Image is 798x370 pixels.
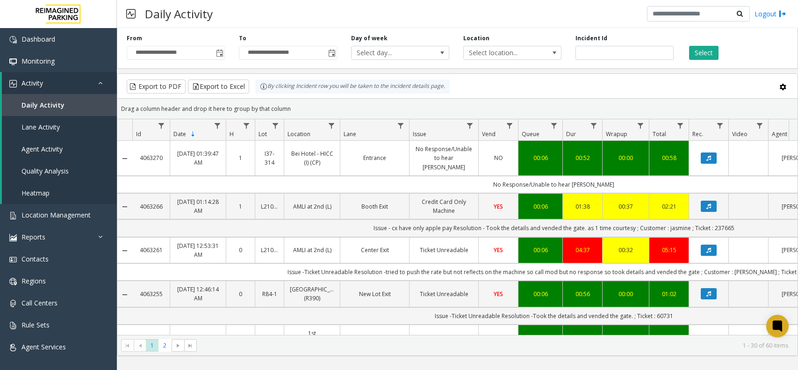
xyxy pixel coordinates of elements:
[269,119,282,132] a: Lot Filter Menu
[608,202,643,211] a: 00:37
[290,285,334,303] a: [GEOGRAPHIC_DATA] (R390)
[2,182,117,204] a: Heatmap
[655,202,683,211] a: 02:21
[22,57,55,65] span: Monitoring
[608,290,643,298] a: 00:00
[232,202,249,211] a: 1
[239,34,246,43] label: To
[158,339,171,352] span: Page 2
[22,35,55,44] span: Dashboard
[779,9,786,19] img: logout
[524,202,557,211] div: 00:06
[22,342,66,351] span: Agent Services
[655,246,683,254] div: 05:15
[653,130,666,138] span: Total
[22,123,60,131] span: Lane Activity
[484,202,512,211] a: YES
[140,2,217,25] h3: Daily Activity
[187,342,194,349] span: Go to the last page
[566,130,576,138] span: Dur
[415,197,473,215] a: Credit Card Only Machine
[463,34,489,43] label: Location
[755,9,786,19] a: Logout
[692,130,703,138] span: Rec.
[352,46,429,59] span: Select day...
[127,34,142,43] label: From
[136,130,141,138] span: Id
[290,202,334,211] a: AMLI at 2nd (L)
[172,339,184,352] span: Go to the next page
[117,247,132,254] a: Collapse Details
[22,320,50,329] span: Rule Sets
[117,291,132,298] a: Collapse Details
[568,202,597,211] div: 01:38
[138,290,164,298] a: 4063255
[184,339,197,352] span: Go to the last page
[138,202,164,211] a: 4063266
[22,145,63,153] span: Agent Activity
[22,232,45,241] span: Reports
[346,246,403,254] a: Center Exit
[261,290,278,298] a: R84-1
[174,342,182,349] span: Go to the next page
[346,153,403,162] a: Entrance
[230,130,234,138] span: H
[255,80,450,94] div: By clicking Incident row you will be taken to the incident details page.
[588,119,600,132] a: Dur Filter Menu
[568,290,597,298] a: 00:56
[261,246,278,254] a: L21063800
[482,130,496,138] span: Vend
[22,254,49,263] span: Contacts
[2,94,117,116] a: Daily Activity
[2,138,117,160] a: Agent Activity
[22,276,46,285] span: Regions
[655,290,683,298] div: 01:02
[176,241,220,259] a: [DATE] 12:53:31 AM
[290,246,334,254] a: AMLI at 2nd (L)
[464,46,541,59] span: Select location...
[568,153,597,162] a: 00:52
[415,246,473,254] a: Ticket Unreadable
[290,329,334,365] a: 1st [DEMOGRAPHIC_DATA], [STREET_ADDRESS] (L)
[9,256,17,263] img: 'icon'
[173,130,186,138] span: Date
[176,197,220,215] a: [DATE] 01:14:28 AM
[608,153,643,162] a: 00:00
[464,119,476,132] a: Issue Filter Menu
[261,202,278,211] a: L21063800
[503,119,516,132] a: Vend Filter Menu
[9,300,17,307] img: 'icon'
[522,130,539,138] span: Queue
[494,154,503,162] span: NO
[9,344,17,351] img: 'icon'
[9,278,17,285] img: 'icon'
[117,203,132,210] a: Collapse Details
[484,290,512,298] a: YES
[232,153,249,162] a: 1
[22,79,43,87] span: Activity
[126,2,136,25] img: pageIcon
[634,119,647,132] a: Wrapup Filter Menu
[346,202,403,211] a: Booth Exit
[22,298,58,307] span: Call Centers
[484,153,512,162] a: NO
[127,80,186,94] button: Export to PDF
[9,80,17,87] img: 'icon'
[325,119,338,132] a: Location Filter Menu
[138,153,164,162] a: 4063270
[346,290,403,298] a: New Lot Exit
[9,212,17,219] img: 'icon'
[9,234,17,241] img: 'icon'
[189,131,197,138] span: Sortable
[524,290,557,298] div: 00:06
[117,101,798,117] div: Drag a column header and drop it here to group by that column
[2,116,117,138] a: Lane Activity
[484,246,512,254] a: YES
[2,160,117,182] a: Quality Analysis
[259,130,267,138] span: Lot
